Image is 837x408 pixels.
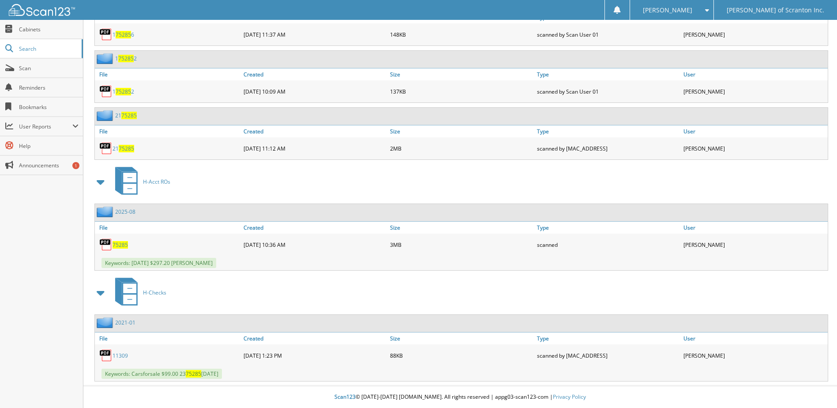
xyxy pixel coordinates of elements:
span: Keywords: [DATE] $297.20 [PERSON_NAME] [101,258,216,268]
a: 1752856 [113,31,134,38]
div: scanned by Scan User 01 [535,83,681,100]
img: folder2.png [97,53,115,64]
span: [PERSON_NAME] of Scranton Inc. [727,8,824,13]
a: 75285 [113,241,128,249]
a: 2175285 [115,112,137,119]
a: 1752852 [115,55,137,62]
span: Keywords: Carsforsale $99.00 23 [DATE] [101,369,222,379]
span: Search [19,45,77,53]
span: Help [19,142,79,150]
span: 75285 [119,145,134,152]
a: File [95,68,241,80]
span: 75285 [186,370,201,378]
div: 1 [72,162,79,169]
img: PDF.png [99,85,113,98]
a: User [681,68,828,80]
a: Privacy Policy [553,393,586,400]
a: 2025-08 [115,208,135,215]
span: Announcements [19,162,79,169]
a: Created [241,125,388,137]
a: Size [388,125,534,137]
span: 75285 [116,31,131,38]
div: [PERSON_NAME] [681,347,828,364]
a: File [95,222,241,234]
div: scanned by [MAC_ADDRESS] [535,347,681,364]
a: 11309 [113,352,128,359]
a: User [681,222,828,234]
a: File [95,332,241,344]
div: 148KB [388,26,534,43]
div: [DATE] 10:09 AM [241,83,388,100]
img: folder2.png [97,110,115,121]
a: User [681,332,828,344]
a: Type [535,125,681,137]
span: Reminders [19,84,79,91]
span: 75285 [121,112,137,119]
a: Size [388,332,534,344]
div: [DATE] 10:36 AM [241,236,388,253]
a: 2175285 [113,145,134,152]
span: User Reports [19,123,72,130]
a: User [681,125,828,137]
span: Scan [19,64,79,72]
div: © [DATE]-[DATE] [DOMAIN_NAME]. All rights reserved | appg03-scan123-com | [83,386,837,408]
span: 75285 [116,88,131,95]
a: H-Acct ROs [110,164,170,199]
div: 88KB [388,347,534,364]
div: 137KB [388,83,534,100]
a: 2021-01 [115,319,135,326]
div: scanned by Scan User 01 [535,26,681,43]
div: scanned [535,236,681,253]
div: 3MB [388,236,534,253]
div: [PERSON_NAME] [681,83,828,100]
a: Created [241,222,388,234]
div: [DATE] 11:37 AM [241,26,388,43]
div: [PERSON_NAME] [681,236,828,253]
a: H-Checks [110,275,166,310]
a: 1752852 [113,88,134,95]
img: PDF.png [99,349,113,362]
div: [DATE] 1:23 PM [241,347,388,364]
span: H-Acct ROs [143,178,170,185]
img: scan123-logo-white.svg [9,4,75,16]
a: File [95,125,241,137]
a: Type [535,68,681,80]
div: scanned by [MAC_ADDRESS] [535,140,681,157]
span: Bookmarks [19,103,79,111]
a: Size [388,222,534,234]
span: 75285 [118,55,134,62]
img: PDF.png [99,238,113,251]
a: Type [535,332,681,344]
a: Size [388,68,534,80]
span: Scan123 [334,393,356,400]
a: Type [535,222,681,234]
span: H-Checks [143,289,166,296]
span: [PERSON_NAME] [643,8,692,13]
div: 2MB [388,140,534,157]
img: PDF.png [99,142,113,155]
span: Cabinets [19,26,79,33]
div: [PERSON_NAME] [681,26,828,43]
img: folder2.png [97,317,115,328]
div: [PERSON_NAME] [681,140,828,157]
a: Created [241,68,388,80]
img: folder2.png [97,206,115,217]
a: Created [241,332,388,344]
div: [DATE] 11:12 AM [241,140,388,157]
img: PDF.png [99,28,113,41]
